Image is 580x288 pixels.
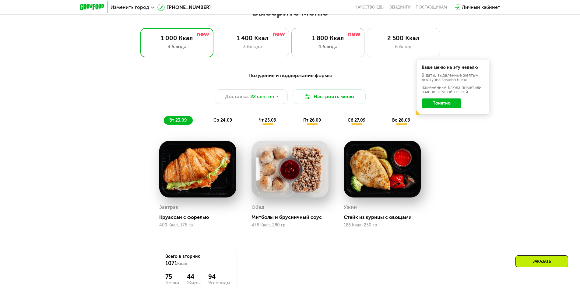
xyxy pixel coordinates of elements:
div: 1 800 Ккал [298,34,358,42]
div: 94 [208,273,230,280]
div: 2 500 Ккал [373,34,434,42]
div: 75 [165,273,179,280]
div: Круассан с форелью [159,214,241,220]
div: В даты, выделенные желтым, доступна замена блюд. [422,73,484,82]
div: 186 Ккал, 250 гр [344,223,421,228]
span: вс 28.09 [392,118,410,123]
a: [PHONE_NUMBER] [157,4,211,11]
span: 22 сен, пн [250,93,274,100]
button: Понятно [422,98,461,108]
div: 3 блюда [147,43,207,50]
div: Белки [165,280,179,285]
div: Похудение и поддержание формы [110,72,470,80]
div: Ужин [344,203,357,212]
span: ср 24.09 [213,118,232,123]
div: Митболы и брусничный соус [251,214,333,220]
div: 44 [187,273,201,280]
div: Ваше меню на эту неделю [422,66,484,70]
div: Углеводы [208,280,230,285]
div: Обед [251,203,264,212]
div: 1 000 Ккал [147,34,207,42]
div: 4 блюда [298,43,358,50]
div: 476 Ккал, 280 гр [251,223,329,228]
a: Качество еды [355,5,385,10]
span: пт 26.09 [303,118,321,123]
span: Ккал [177,261,187,266]
span: сб 27.09 [348,118,365,123]
span: Доставка: [225,93,249,100]
span: вт 23.09 [169,118,187,123]
div: Завтрак [159,203,178,212]
div: 3 блюда [222,43,283,50]
a: Вендинги [389,5,411,10]
div: Стейк из курицы с овощами [344,214,426,220]
div: поставщикам [416,5,447,10]
div: Заменённые блюда пометили в меню жёлтой точкой. [422,86,484,94]
button: Настроить меню [293,89,366,104]
div: 6 блюд [373,43,434,50]
div: Заказать [515,255,568,267]
span: 1071 [165,260,177,267]
span: Изменить город [111,5,149,10]
div: 409 Ккал, 175 гр [159,223,236,228]
div: Личный кабинет [462,4,500,11]
div: Всего в вторник [165,254,230,267]
div: Жиры [187,280,201,285]
div: 1 400 Ккал [222,34,283,42]
span: чт 25.09 [259,118,276,123]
